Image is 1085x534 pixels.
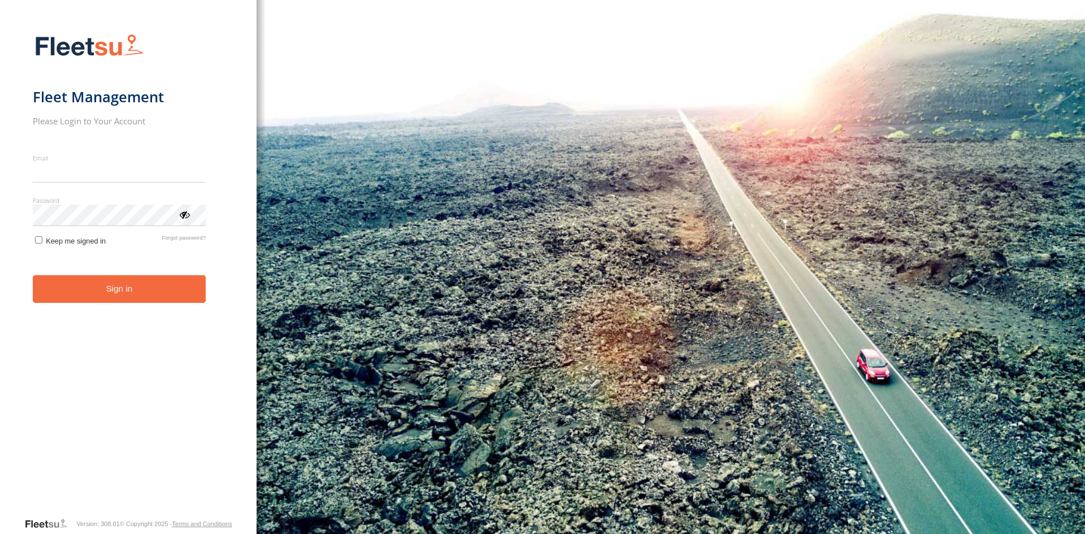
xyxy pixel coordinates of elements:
div: ViewPassword [179,209,190,220]
h2: Please Login to Your Account [33,115,206,127]
div: © Copyright 2025 - [120,520,232,527]
span: Keep me signed in [46,237,106,245]
button: Sign in [33,275,206,303]
a: Forgot password? [162,235,206,245]
form: main [33,27,224,517]
h1: Fleet Management [33,88,206,106]
label: Email [33,154,206,162]
a: Visit our Website [24,518,76,529]
label: Password [33,196,206,205]
a: Terms and Conditions [172,520,232,527]
div: Version: 308.01 [76,520,119,527]
input: Keep me signed in [35,236,42,244]
img: Fleetsu [33,32,146,60]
